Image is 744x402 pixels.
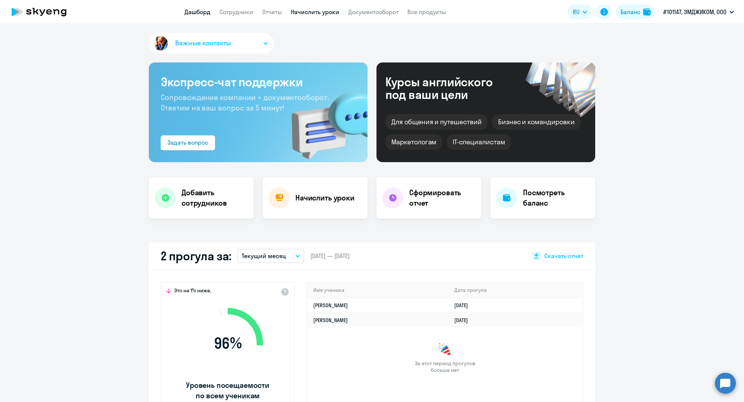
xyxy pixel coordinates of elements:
[291,8,339,16] a: Начислить уроки
[660,3,738,21] button: #101147, ЭМДЖИКОМ, ООО
[568,4,592,19] button: RU
[385,134,442,150] div: Маркетологам
[182,187,248,208] h4: Добавить сотрудников
[385,114,488,130] div: Для общения и путешествий
[544,252,583,260] span: Скачать отчет
[175,38,231,48] span: Важные контакты
[174,287,211,296] span: Это на 1% ниже,
[161,248,231,263] h2: 2 прогула за:
[407,8,446,16] a: Все продукты
[149,33,274,54] button: Важные контакты
[161,74,356,89] h3: Экспресс-чат поддержки
[295,193,355,203] h4: Начислить уроки
[281,78,368,162] img: bg-img
[242,251,286,260] p: Текущий месяц
[310,252,350,260] span: [DATE] — [DATE]
[185,380,270,401] span: Уровень посещаемости по всем ученикам
[152,35,169,52] img: avatar
[414,360,476,373] span: За этот период прогулов больше нет
[573,7,580,16] span: RU
[185,8,211,16] a: Дашборд
[262,8,282,16] a: Отчеты
[219,8,253,16] a: Сотрудники
[447,134,511,150] div: IT-специалистам
[161,135,215,150] button: Задать вопрос
[643,8,651,16] img: balance
[492,114,581,130] div: Бизнес и командировки
[385,75,513,101] div: Курсы английского под ваши цели
[663,7,727,16] p: #101147, ЭМДЖИКОМ, ООО
[523,187,589,208] h4: Посмотреть баланс
[313,302,348,309] a: [PERSON_NAME]
[185,334,270,352] span: 96 %
[616,4,655,19] button: Балансbalance
[454,302,474,309] a: [DATE]
[409,187,475,208] h4: Сформировать отчет
[313,317,348,324] a: [PERSON_NAME]
[307,283,448,298] th: Имя ученика
[454,317,474,324] a: [DATE]
[167,138,208,147] div: Задать вопрос
[161,93,329,112] span: Сопровождение компании + документооборот. Ответим на ваш вопрос за 5 минут!
[348,8,398,16] a: Документооборот
[437,342,452,357] img: congrats
[448,283,583,298] th: Дата прогула
[237,249,304,263] button: Текущий месяц
[620,7,640,16] div: Баланс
